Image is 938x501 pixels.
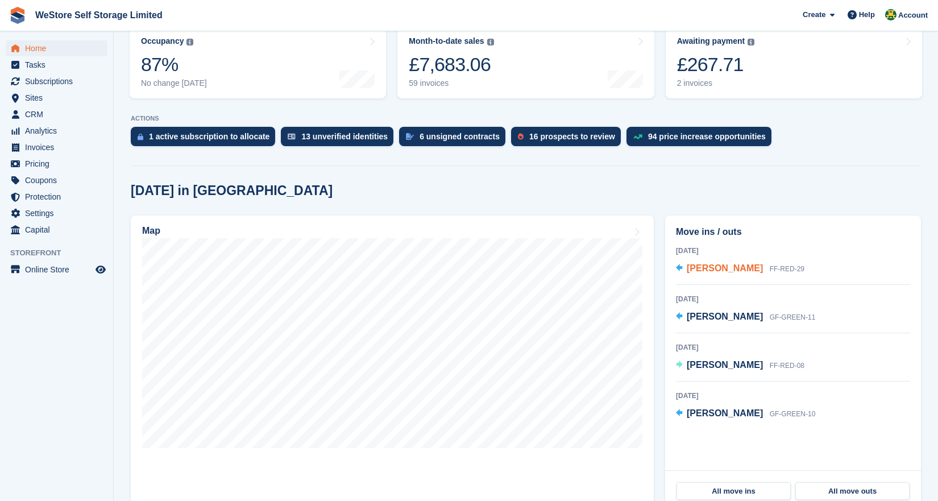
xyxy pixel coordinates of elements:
[6,40,107,56] a: menu
[131,127,281,152] a: 1 active subscription to allocate
[25,90,93,106] span: Sites
[25,262,93,278] span: Online Store
[399,127,511,152] a: 6 unsigned contracts
[186,39,193,45] img: icon-info-grey-7440780725fd019a000dd9b08b2336e03edf1995a4989e88bcd33f0948082b44.svg
[748,39,754,45] img: icon-info-grey-7440780725fd019a000dd9b08b2336e03edf1995a4989e88bcd33f0948082b44.svg
[141,53,207,76] div: 87%
[6,156,107,172] a: menu
[6,73,107,89] a: menu
[142,226,160,236] h2: Map
[666,26,922,98] a: Awaiting payment £267.71 2 invoices
[648,132,766,141] div: 94 price increase opportunities
[633,134,642,139] img: price_increase_opportunities-93ffe204e8149a01c8c9dc8f82e8f89637d9d84a8eef4429ea346261dce0b2c0.svg
[676,294,910,304] div: [DATE]
[25,172,93,188] span: Coupons
[409,53,493,76] div: £7,683.06
[131,115,921,122] p: ACTIONS
[676,310,815,325] a: [PERSON_NAME] GF-GREEN-11
[25,222,93,238] span: Capital
[25,205,93,221] span: Settings
[9,7,26,24] img: stora-icon-8386f47178a22dfd0bd8f6a31ec36ba5ce8667c1dd55bd0f319d3a0aa187defe.svg
[397,26,654,98] a: Month-to-date sales £7,683.06 59 invoices
[130,26,386,98] a: Occupancy 87% No change [DATE]
[25,40,93,56] span: Home
[770,362,804,370] span: FF-RED-08
[687,312,763,321] span: [PERSON_NAME]
[687,360,763,370] span: [PERSON_NAME]
[25,156,93,172] span: Pricing
[6,139,107,155] a: menu
[25,139,93,155] span: Invoices
[6,90,107,106] a: menu
[676,342,910,353] div: [DATE]
[138,133,143,140] img: active_subscription_to_allocate_icon-d502201f5373d7db506a760aba3b589e785aa758c864c3986d89f69b8ff3...
[676,225,910,239] h2: Move ins / outs
[288,133,296,140] img: verify_identity-adf6edd0f0f0b5bbfe63781bf79b02c33cf7c696d77639b501bdc392416b5a36.svg
[25,73,93,89] span: Subscriptions
[31,6,167,24] a: WeStore Self Storage Limited
[529,132,615,141] div: 16 prospects to review
[301,132,388,141] div: 13 unverified identities
[6,57,107,73] a: menu
[409,78,493,88] div: 59 invoices
[6,222,107,238] a: menu
[803,9,825,20] span: Create
[770,410,816,418] span: GF-GREEN-10
[859,9,875,20] span: Help
[25,57,93,73] span: Tasks
[676,391,910,401] div: [DATE]
[149,132,269,141] div: 1 active subscription to allocate
[420,132,500,141] div: 6 unsigned contracts
[676,262,804,276] a: [PERSON_NAME] FF-RED-29
[795,482,910,500] a: All move outs
[626,127,777,152] a: 94 price increase opportunities
[687,408,763,418] span: [PERSON_NAME]
[141,78,207,88] div: No change [DATE]
[770,313,816,321] span: GF-GREEN-11
[885,9,897,20] img: James Buffoni
[6,262,107,278] a: menu
[6,189,107,205] a: menu
[131,183,333,198] h2: [DATE] in [GEOGRAPHIC_DATA]
[677,36,745,46] div: Awaiting payment
[25,189,93,205] span: Protection
[25,106,93,122] span: CRM
[25,123,93,139] span: Analytics
[898,10,928,21] span: Account
[487,39,494,45] img: icon-info-grey-7440780725fd019a000dd9b08b2336e03edf1995a4989e88bcd33f0948082b44.svg
[141,36,184,46] div: Occupancy
[406,133,414,140] img: contract_signature_icon-13c848040528278c33f63329250d36e43548de30e8caae1d1a13099fd9432cc5.svg
[676,407,815,421] a: [PERSON_NAME] GF-GREEN-10
[511,127,626,152] a: 16 prospects to review
[770,265,804,273] span: FF-RED-29
[677,78,755,88] div: 2 invoices
[687,263,763,273] span: [PERSON_NAME]
[677,53,755,76] div: £267.71
[676,358,804,373] a: [PERSON_NAME] FF-RED-08
[6,106,107,122] a: menu
[281,127,399,152] a: 13 unverified identities
[6,205,107,221] a: menu
[676,246,910,256] div: [DATE]
[676,482,791,500] a: All move ins
[94,263,107,276] a: Preview store
[518,133,524,140] img: prospect-51fa495bee0391a8d652442698ab0144808aea92771e9ea1ae160a38d050c398.svg
[409,36,484,46] div: Month-to-date sales
[6,123,107,139] a: menu
[10,247,113,259] span: Storefront
[6,172,107,188] a: menu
